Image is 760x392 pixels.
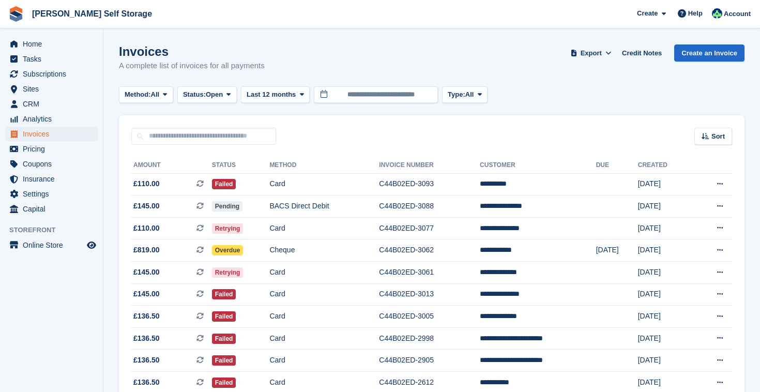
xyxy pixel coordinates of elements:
a: Preview store [85,239,98,251]
td: C44B02ED-3005 [379,306,480,328]
a: menu [5,172,98,186]
span: Invoices [23,127,85,141]
span: Create [637,8,658,19]
td: [DATE] [638,283,692,306]
button: Type: All [442,86,488,103]
td: C44B02ED-2998 [379,327,480,350]
th: Amount [131,157,212,174]
td: [DATE] [638,173,692,195]
td: [DATE] [638,327,692,350]
td: Card [269,217,379,239]
span: £819.00 [133,245,160,255]
span: Help [688,8,703,19]
span: Failed [212,311,236,322]
a: Create an Invoice [674,44,744,62]
span: Sites [23,82,85,96]
a: menu [5,127,98,141]
span: £145.00 [133,289,160,299]
img: stora-icon-8386f47178a22dfd0bd8f6a31ec36ba5ce8667c1dd55bd0f319d3a0aa187defe.svg [8,6,24,22]
td: C44B02ED-3077 [379,217,480,239]
span: £136.50 [133,355,160,366]
td: C44B02ED-2905 [379,350,480,372]
td: C44B02ED-3088 [379,195,480,218]
span: Capital [23,202,85,216]
span: Insurance [23,172,85,186]
a: menu [5,52,98,66]
th: Due [596,157,638,174]
span: All [151,89,160,100]
td: C44B02ED-3093 [379,173,480,195]
span: Coupons [23,157,85,171]
a: menu [5,67,98,81]
a: menu [5,238,98,252]
td: Card [269,327,379,350]
a: menu [5,82,98,96]
button: Export [568,44,614,62]
td: [DATE] [638,350,692,372]
span: Home [23,37,85,51]
td: Card [269,350,379,372]
td: [DATE] [638,262,692,284]
span: Method: [125,89,151,100]
a: menu [5,157,98,171]
span: Storefront [9,225,103,235]
span: Status: [183,89,206,100]
button: Method: All [119,86,173,103]
td: Card [269,173,379,195]
span: Sort [711,131,725,142]
a: menu [5,142,98,156]
h1: Invoices [119,44,265,58]
span: Failed [212,355,236,366]
td: Card [269,283,379,306]
a: menu [5,97,98,111]
td: C44B02ED-3062 [379,239,480,262]
span: Failed [212,179,236,189]
th: Customer [480,157,596,174]
th: Method [269,157,379,174]
span: Open [206,89,223,100]
td: [DATE] [596,239,638,262]
a: [PERSON_NAME] Self Storage [28,5,156,22]
span: Last 12 months [247,89,296,100]
span: Tasks [23,52,85,66]
td: [DATE] [638,195,692,218]
a: menu [5,187,98,201]
span: £145.00 [133,267,160,278]
td: Card [269,306,379,328]
a: menu [5,202,98,216]
span: £110.00 [133,178,160,189]
span: Account [724,9,751,19]
span: Overdue [212,245,244,255]
span: Failed [212,334,236,344]
td: BACS Direct Debit [269,195,379,218]
span: Analytics [23,112,85,126]
span: Pending [212,201,242,212]
td: [DATE] [638,306,692,328]
span: Retrying [212,267,244,278]
span: Pricing [23,142,85,156]
span: £136.50 [133,311,160,322]
span: £136.50 [133,333,160,344]
span: £110.00 [133,223,160,234]
td: C44B02ED-3013 [379,283,480,306]
span: Retrying [212,223,244,234]
th: Created [638,157,692,174]
th: Status [212,157,270,174]
span: Subscriptions [23,67,85,81]
span: £136.50 [133,377,160,388]
span: All [465,89,474,100]
button: Status: Open [177,86,237,103]
span: Failed [212,289,236,299]
a: Credit Notes [618,44,666,62]
a: menu [5,37,98,51]
span: £145.00 [133,201,160,212]
span: Export [581,48,602,58]
span: CRM [23,97,85,111]
td: Card [269,262,379,284]
td: Cheque [269,239,379,262]
td: [DATE] [638,239,692,262]
span: Online Store [23,238,85,252]
th: Invoice Number [379,157,480,174]
p: A complete list of invoices for all payments [119,60,265,72]
span: Settings [23,187,85,201]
